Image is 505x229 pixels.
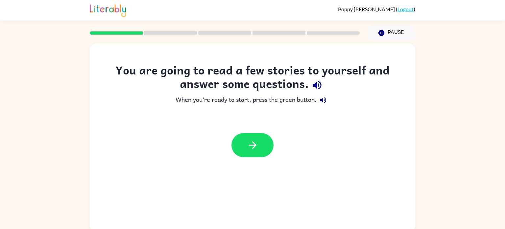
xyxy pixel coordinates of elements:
button: Pause [368,25,415,41]
span: Poppy [PERSON_NAME] [338,6,396,12]
div: You are going to read a few stories to yourself and answer some questions. [103,63,402,94]
div: ( ) [338,6,415,12]
a: Logout [397,6,414,12]
div: When you're ready to start, press the green button. [103,94,402,107]
img: Literably [90,3,126,17]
